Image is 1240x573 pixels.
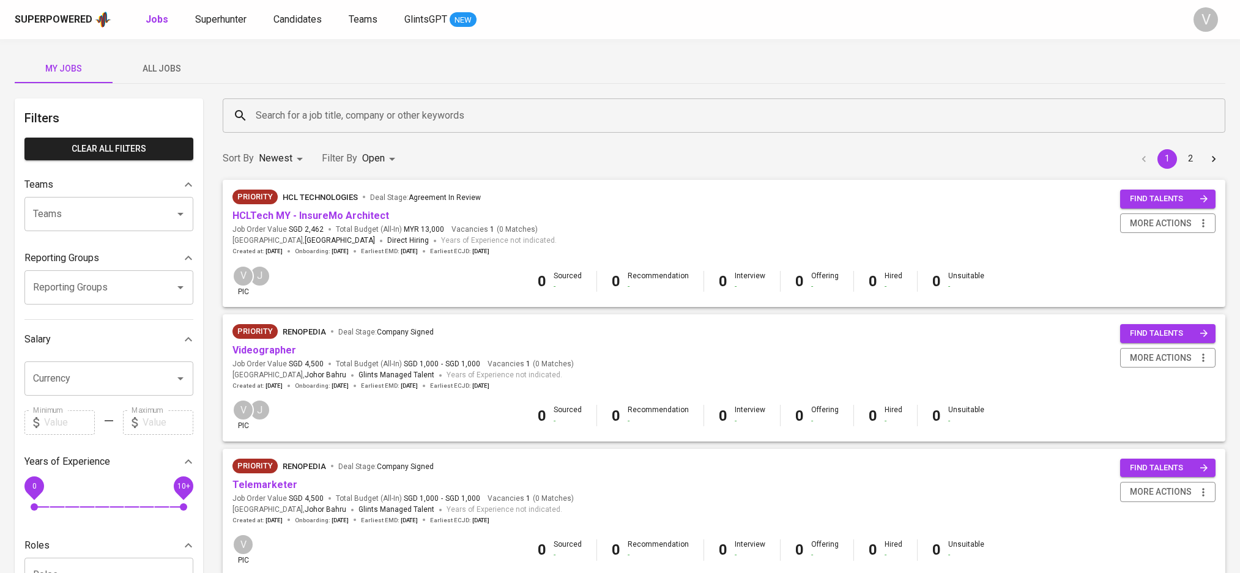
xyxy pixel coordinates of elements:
[948,539,984,560] div: Unsuitable
[32,481,36,490] span: 0
[488,224,494,235] span: 1
[24,108,193,128] h6: Filters
[869,541,877,558] b: 0
[538,407,546,424] b: 0
[1132,149,1225,169] nav: pagination navigation
[451,224,538,235] span: Vacancies ( 0 Matches )
[795,407,804,424] b: 0
[441,359,443,369] span: -
[795,541,804,558] b: 0
[305,235,375,247] span: [GEOGRAPHIC_DATA]
[1157,149,1177,169] button: page 1
[295,382,349,390] span: Onboarding :
[289,494,324,504] span: SGD 4,500
[404,224,444,235] span: MYR 13,000
[1120,482,1216,502] button: more actions
[332,516,349,525] span: [DATE]
[1181,149,1200,169] button: Go to page 2
[24,449,193,474] div: Years of Experience
[232,344,296,356] a: Videographer
[232,265,254,287] div: V
[232,265,254,297] div: pic
[524,494,530,504] span: 1
[430,247,489,256] span: Earliest ECJD :
[885,405,902,426] div: Hired
[430,382,489,390] span: Earliest ECJD :
[735,550,765,560] div: -
[195,13,247,25] span: Superhunter
[305,369,346,382] span: Johor Bahru
[447,504,562,516] span: Years of Experience not indicated.
[273,12,324,28] a: Candidates
[628,550,689,560] div: -
[322,151,357,166] p: Filter By
[295,247,349,256] span: Onboarding :
[120,61,203,76] span: All Jobs
[332,247,349,256] span: [DATE]
[232,191,278,203] span: Priority
[1130,484,1192,500] span: more actions
[1130,216,1192,231] span: more actions
[811,271,839,292] div: Offering
[554,416,582,426] div: -
[735,405,765,426] div: Interview
[1130,461,1208,475] span: find talents
[232,399,254,431] div: pic
[554,271,582,292] div: Sourced
[24,138,193,160] button: Clear All filters
[273,13,322,25] span: Candidates
[338,462,434,471] span: Deal Stage :
[24,533,193,558] div: Roles
[628,281,689,292] div: -
[358,505,434,514] span: Glints Managed Talent
[362,152,385,164] span: Open
[401,382,418,390] span: [DATE]
[232,399,254,421] div: V
[336,359,480,369] span: Total Budget (All-In)
[44,410,95,435] input: Value
[146,12,171,28] a: Jobs
[932,541,941,558] b: 0
[361,247,418,256] span: Earliest EMD :
[885,539,902,560] div: Hired
[811,281,839,292] div: -
[628,271,689,292] div: Recommendation
[445,359,480,369] span: SGD 1,000
[612,273,620,290] b: 0
[1194,7,1218,32] div: V
[15,13,92,27] div: Superpowered
[349,12,380,28] a: Teams
[232,494,324,504] span: Job Order Value
[932,407,941,424] b: 0
[95,10,111,29] img: app logo
[283,462,326,471] span: renopedia
[885,271,902,292] div: Hired
[34,141,184,157] span: Clear All filters
[948,405,984,426] div: Unsuitable
[1120,348,1216,368] button: more actions
[447,369,562,382] span: Years of Experience not indicated.
[362,147,399,170] div: Open
[24,332,51,347] p: Salary
[361,516,418,525] span: Earliest EMD :
[172,205,189,223] button: Open
[538,273,546,290] b: 0
[232,324,278,339] div: New Job received from Demand Team
[488,494,574,504] span: Vacancies ( 0 Matches )
[472,382,489,390] span: [DATE]
[554,550,582,560] div: -
[488,359,574,369] span: Vacancies ( 0 Matches )
[232,504,346,516] span: [GEOGRAPHIC_DATA] ,
[259,151,292,166] p: Newest
[232,534,254,555] div: V
[232,210,389,221] a: HCLTech MY - InsureMo Architect
[232,534,254,566] div: pic
[22,61,105,76] span: My Jobs
[719,273,727,290] b: 0
[289,359,324,369] span: SGD 4,500
[249,265,270,287] div: J
[404,494,439,504] span: SGD 1,000
[232,235,375,247] span: [GEOGRAPHIC_DATA] ,
[15,10,111,29] a: Superpoweredapp logo
[143,410,193,435] input: Value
